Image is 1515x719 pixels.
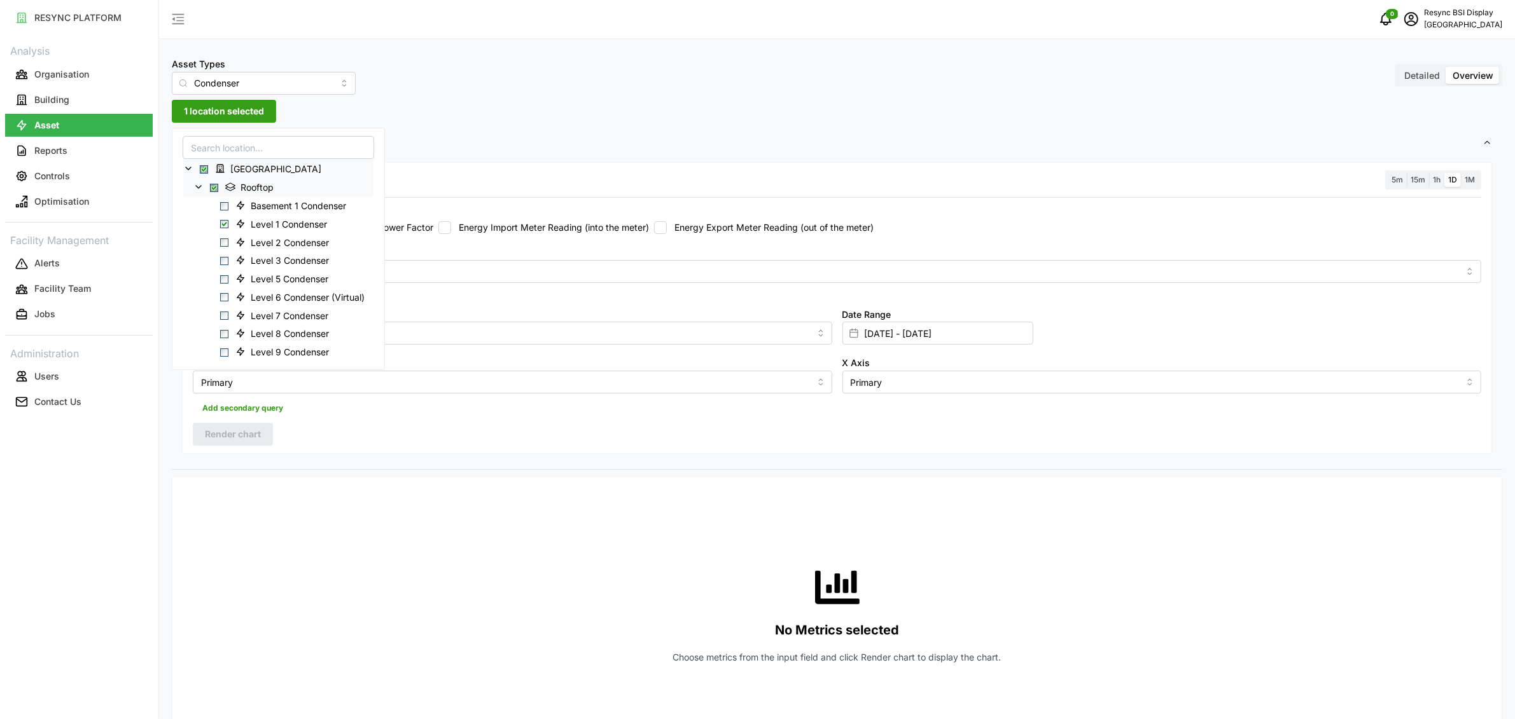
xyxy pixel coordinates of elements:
[251,236,329,249] span: Level 2 Condenser
[370,221,433,234] label: Power Factor
[5,62,153,87] a: Organisation
[34,144,67,157] p: Reports
[200,165,208,174] span: Select National Hospital Surabaya
[230,325,338,341] span: Level 8 Condenser
[5,114,153,137] button: Asset
[5,165,153,188] button: Controls
[183,136,374,159] input: Search location...
[220,348,228,357] span: Select Level 9 Condenser
[220,312,228,320] span: Select Level 7 Condenser
[210,161,330,176] span: National Hospital Surabaya
[5,365,153,388] button: Users
[230,234,338,249] span: Level 2 Condenser
[215,264,1459,278] input: Select metric
[5,5,153,31] a: RESYNC PLATFORM
[34,395,81,408] p: Contact Us
[1433,175,1441,184] span: 1h
[1411,175,1425,184] span: 15m
[5,278,153,301] button: Facility Team
[1448,175,1457,184] span: 1D
[5,163,153,189] a: Controls
[5,138,153,163] a: Reports
[230,289,374,305] span: Level 6 Condenser (Virtual)
[172,57,225,71] label: Asset Types
[667,221,874,234] label: Energy Export Meter Reading (out of the meter)
[1399,6,1424,32] button: schedule
[172,128,1502,159] button: Settings
[251,273,328,285] span: Level 5 Condenser
[5,251,153,277] a: Alerts
[1453,70,1493,81] span: Overview
[5,343,153,362] p: Administration
[251,217,327,230] span: Level 1 Condenser
[193,322,832,345] input: Select chart type
[230,344,338,359] span: Level 9 Condenser
[34,170,70,182] p: Controls
[220,238,228,247] span: Select Level 2 Condenser
[5,41,153,59] p: Analysis
[172,159,1502,470] div: Settings
[34,119,59,132] p: Asset
[220,202,228,210] span: Select Basement 1 Condenser
[34,282,91,295] p: Facility Team
[251,200,346,212] span: Basement 1 Condenser
[5,113,153,138] a: Asset
[230,163,321,175] span: [GEOGRAPHIC_DATA]
[5,252,153,275] button: Alerts
[1390,10,1394,18] span: 0
[5,364,153,389] a: Users
[5,390,153,413] button: Contact Us
[251,309,328,322] span: Level 7 Condenser
[220,330,228,338] span: Select Level 8 Condenser
[842,322,1033,345] input: Select date range
[5,189,153,214] a: Optimisation
[5,303,153,326] button: Jobs
[5,87,153,113] a: Building
[5,6,153,29] button: RESYNC PLATFORM
[193,399,293,418] button: Add secondary query
[220,293,228,301] span: Select Level 6 Condenser (Virtual)
[34,257,60,270] p: Alerts
[1424,7,1502,19] p: Resync BSI Display
[1465,175,1475,184] span: 1M
[1424,19,1502,31] p: [GEOGRAPHIC_DATA]
[1373,6,1399,32] button: notifications
[34,68,89,81] p: Organisation
[5,230,153,249] p: Facility Management
[210,184,218,192] span: Select Rooftop
[251,291,365,304] span: Level 6 Condenser (Virtual)
[184,100,264,122] span: 1 location selected
[5,190,153,213] button: Optimisation
[251,254,329,267] span: Level 3 Condenser
[220,257,228,265] span: Select Level 3 Condenser
[5,88,153,111] button: Building
[5,63,153,86] button: Organisation
[5,302,153,327] a: Jobs
[673,651,1002,664] p: Choose metrics from the input field and click Render chart to display the chart.
[193,423,273,446] button: Render chart
[230,271,337,286] span: Level 5 Condenser
[182,128,1483,159] span: Settings
[193,285,1481,296] p: *You can only select a maximum of 5 metrics
[1392,175,1403,184] span: 5m
[202,399,283,417] span: Add secondary query
[230,307,337,322] span: Level 7 Condenser
[34,308,55,320] p: Jobs
[220,275,228,283] span: Select Level 5 Condenser
[842,308,891,322] label: Date Range
[172,128,385,370] div: 1 location selected
[451,221,649,234] label: Energy Import Meter Reading (into the meter)
[842,371,1482,394] input: Select X axis
[220,220,228,228] span: Select Level 1 Condenser
[205,423,261,445] span: Render chart
[34,11,122,24] p: RESYNC PLATFORM
[230,252,338,268] span: Level 3 Condenser
[172,100,276,123] button: 1 location selected
[230,198,355,213] span: Basement 1 Condenser
[775,620,899,641] p: No Metrics selected
[5,139,153,162] button: Reports
[251,346,329,359] span: Level 9 Condenser
[34,370,59,383] p: Users
[5,389,153,414] a: Contact Us
[193,371,832,394] input: Select Y axis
